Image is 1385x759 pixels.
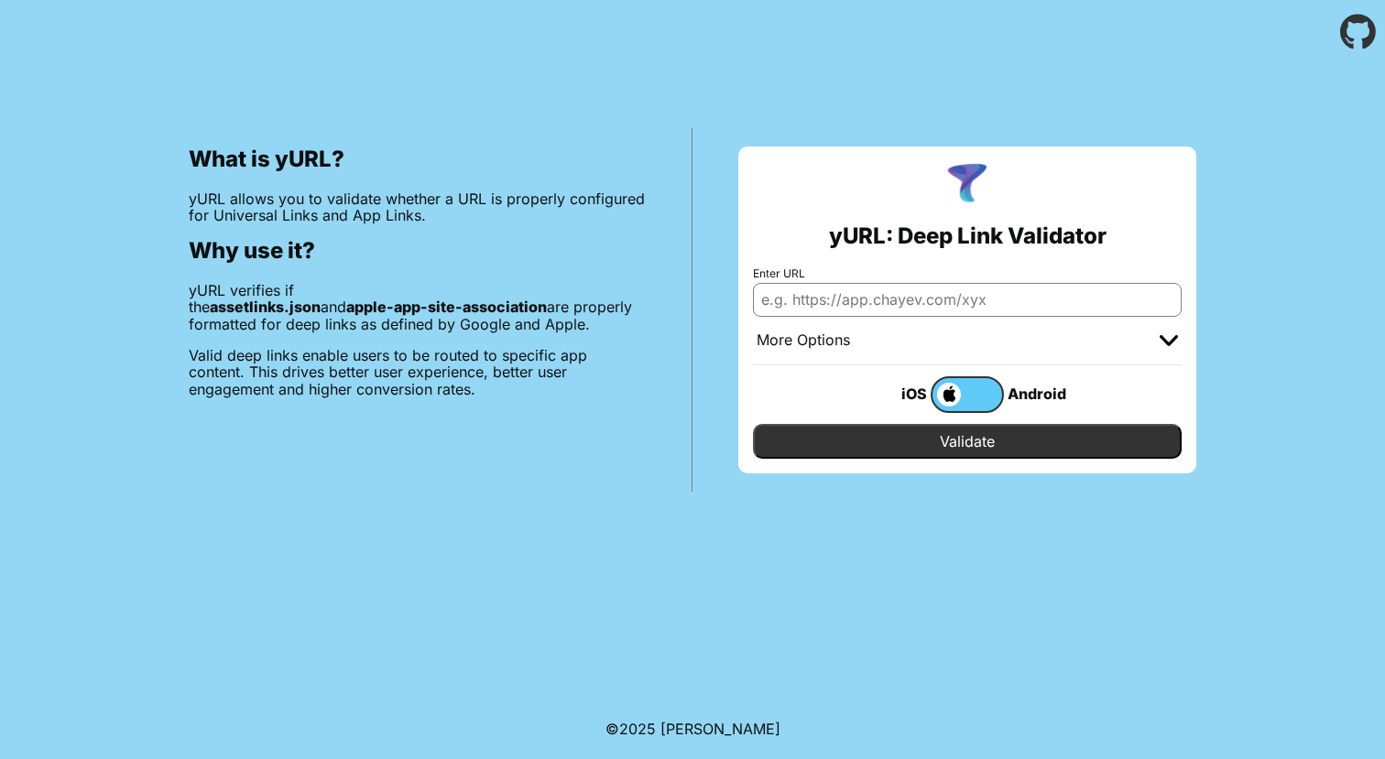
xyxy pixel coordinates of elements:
[753,283,1182,316] input: e.g. https://app.chayev.com/xyx
[619,720,656,738] span: 2025
[829,223,1107,249] h2: yURL: Deep Link Validator
[943,161,991,209] img: yURL Logo
[189,238,646,264] h2: Why use it?
[753,267,1182,280] label: Enter URL
[605,699,780,759] footer: ©
[189,282,646,332] p: yURL verifies if the and are properly formatted for deep links as defined by Google and Apple.
[1004,382,1077,406] div: Android
[189,190,646,224] p: yURL allows you to validate whether a URL is properly configured for Universal Links and App Links.
[1160,335,1178,346] img: chevron
[757,331,850,350] div: More Options
[660,720,780,738] a: Michael Ibragimchayev's Personal Site
[857,382,931,406] div: iOS
[210,298,321,316] b: assetlinks.json
[346,298,547,316] b: apple-app-site-association
[189,347,646,397] p: Valid deep links enable users to be routed to specific app content. This drives better user exper...
[189,146,646,172] h2: What is yURL?
[753,424,1182,459] input: Validate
